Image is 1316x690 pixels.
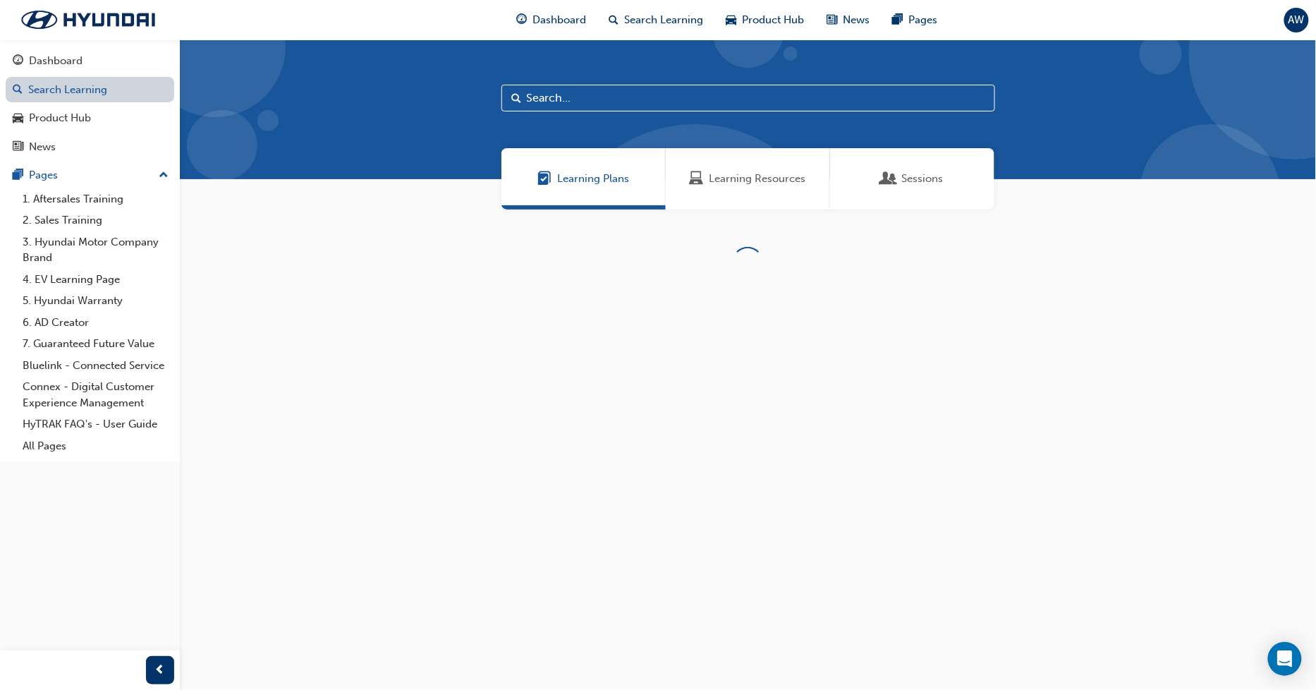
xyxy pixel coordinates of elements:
a: guage-iconDashboard [505,6,597,35]
span: News [843,12,870,28]
a: 6. AD Creator [17,312,174,334]
span: guage-icon [516,11,527,29]
button: Pages [6,162,174,188]
a: News [6,134,174,160]
span: Dashboard [532,12,586,28]
span: AW [1288,12,1305,28]
button: DashboardSearch LearningProduct HubNews [6,45,174,162]
span: car-icon [726,11,736,29]
span: pages-icon [892,11,903,29]
a: 5. Hyundai Warranty [17,290,174,312]
span: search-icon [13,84,23,97]
span: Sessions [901,171,943,187]
a: Search Learning [6,77,174,103]
span: Pages [908,12,937,28]
span: Learning Resources [690,171,704,187]
div: Pages [29,167,58,183]
span: Sessions [882,171,896,187]
span: Learning Plans [557,171,629,187]
span: Product Hub [742,12,804,28]
div: Open Intercom Messenger [1268,642,1302,676]
div: News [29,139,56,155]
a: HyTRAK FAQ's - User Guide [17,413,174,435]
span: guage-icon [13,55,23,68]
a: 4. EV Learning Page [17,269,174,291]
a: Learning ResourcesLearning Resources [666,148,830,210]
div: Product Hub [29,110,91,126]
a: 7. Guaranteed Future Value [17,333,174,355]
button: AW [1284,8,1309,32]
span: up-icon [159,167,169,185]
a: news-iconNews [815,6,881,35]
span: prev-icon [155,662,166,679]
span: news-icon [827,11,837,29]
a: Connex - Digital Customer Experience Management [17,376,174,413]
span: pages-icon [13,169,23,182]
a: All Pages [17,435,174,457]
span: news-icon [13,141,23,154]
span: Search [512,90,522,107]
a: search-iconSearch Learning [597,6,714,35]
a: Dashboard [6,48,174,74]
input: Search... [501,85,995,111]
span: Learning Resources [709,171,806,187]
span: car-icon [13,112,23,125]
span: Learning Plans [537,171,552,187]
a: Product Hub [6,105,174,131]
a: 3. Hyundai Motor Company Brand [17,231,174,269]
a: pages-iconPages [881,6,949,35]
a: SessionsSessions [830,148,994,210]
a: Learning PlansLearning Plans [501,148,666,210]
img: Trak [7,5,169,35]
div: Dashboard [29,53,83,69]
a: Bluelink - Connected Service [17,355,174,377]
a: 2. Sales Training [17,210,174,231]
a: car-iconProduct Hub [714,6,815,35]
a: 1. Aftersales Training [17,188,174,210]
span: Search Learning [624,12,703,28]
span: search-icon [609,11,619,29]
